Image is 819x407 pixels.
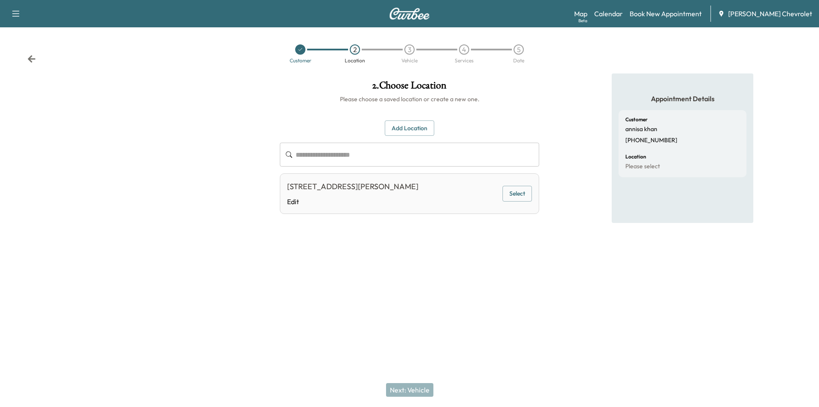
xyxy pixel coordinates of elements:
p: annisa khan [625,126,657,133]
a: MapBeta [574,9,587,19]
div: 5 [514,44,524,55]
button: Select [502,186,532,202]
div: Services [455,58,473,63]
h6: Customer [625,117,648,122]
div: [STREET_ADDRESS][PERSON_NAME] [287,181,418,193]
div: Back [27,55,36,63]
div: Customer [290,58,311,63]
h6: Please choose a saved location or create a new one. [280,95,539,103]
p: Please select [625,163,660,170]
div: Location [345,58,365,63]
a: Edit [287,196,418,207]
div: Vehicle [401,58,418,63]
div: 4 [459,44,469,55]
div: Date [513,58,524,63]
h1: 2 . Choose Location [280,80,539,95]
a: Book New Appointment [630,9,702,19]
h5: Appointment Details [619,94,746,103]
div: 3 [404,44,415,55]
div: Beta [578,18,587,24]
img: Curbee Logo [389,8,430,20]
span: [PERSON_NAME] Chevrolet [728,9,812,19]
p: [PHONE_NUMBER] [625,137,677,144]
div: 2 [350,44,360,55]
a: Calendar [594,9,623,19]
button: Add Location [385,120,434,136]
h6: Location [625,154,646,159]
